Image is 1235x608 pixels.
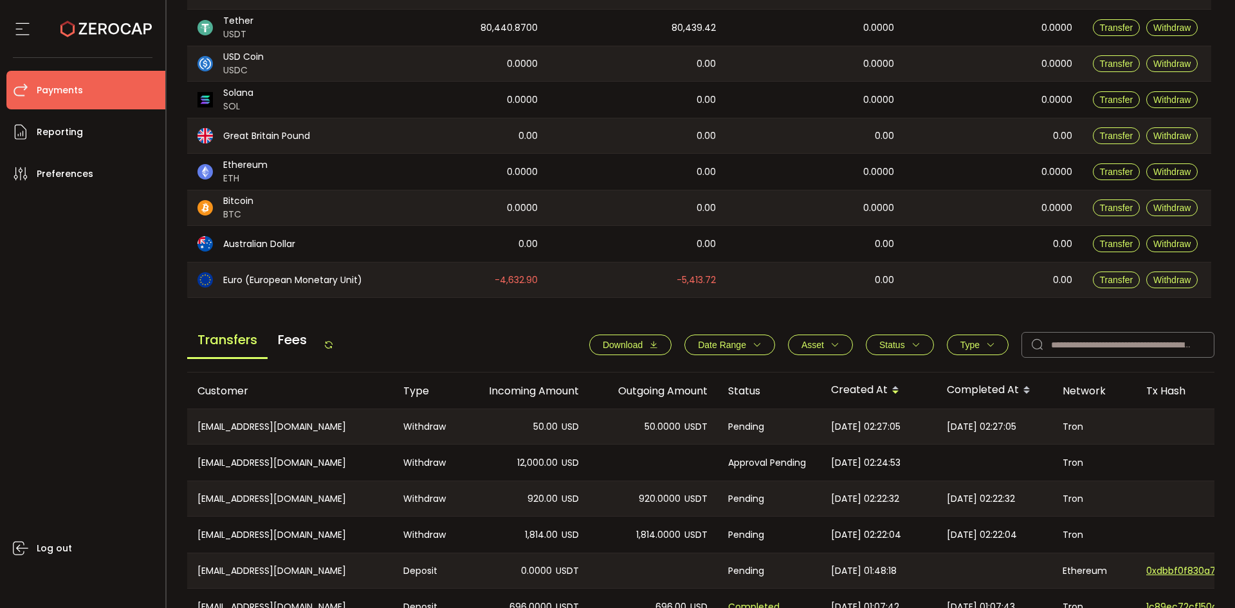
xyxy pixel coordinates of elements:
span: Date Range [698,340,746,350]
button: Status [866,335,934,355]
span: 0.0000 [863,57,894,71]
span: Transfer [1100,23,1133,33]
img: usdc_portfolio.svg [197,56,213,71]
span: 0.00 [697,237,716,252]
span: Reporting [37,123,83,142]
span: 0.0000 [863,201,894,216]
div: Network [1052,383,1136,398]
button: Transfer [1093,19,1140,36]
button: Date Range [684,335,775,355]
div: Withdraw [393,409,461,444]
span: 0.0000 [507,57,538,71]
button: Type [947,335,1009,355]
span: 0.00 [875,273,894,288]
span: 0.0000 [1041,165,1072,180]
span: USDT [684,492,708,506]
span: Transfer [1100,95,1133,105]
span: 0.0000 [507,201,538,216]
span: ETH [223,172,268,185]
button: Transfer [1093,272,1140,288]
span: 0.0000 [863,165,894,180]
span: Transfer [1100,203,1133,213]
div: Tron [1052,445,1136,481]
button: Transfer [1093,91,1140,108]
span: 0.00 [875,129,894,143]
span: Fees [268,322,317,357]
button: Download [589,335,672,355]
span: [DATE] 02:24:53 [831,456,901,470]
div: Created At [821,380,937,401]
span: 0.0000 [1041,57,1072,71]
span: USD [562,419,579,434]
span: Transfer [1100,59,1133,69]
span: -4,632.90 [495,273,538,288]
span: Transfers [187,322,268,359]
div: Ethereum [1052,553,1136,588]
span: Australian Dollar [223,237,295,251]
span: 0.00 [697,165,716,180]
button: Withdraw [1146,163,1198,180]
span: 0.00 [697,129,716,143]
span: Withdraw [1153,239,1191,249]
button: Transfer [1093,127,1140,144]
span: Pending [728,528,764,542]
span: Pending [728,564,764,578]
div: Incoming Amount [461,383,589,398]
div: [EMAIL_ADDRESS][DOMAIN_NAME] [187,409,393,444]
img: eur_portfolio.svg [197,272,213,288]
span: Tether [223,14,253,28]
span: Solana [223,86,253,100]
span: [DATE] 02:22:04 [831,528,901,542]
img: gbp_portfolio.svg [197,128,213,143]
span: Withdraw [1153,167,1191,177]
button: Withdraw [1146,55,1198,72]
button: Asset [788,335,853,355]
div: Tron [1052,517,1136,553]
div: Withdraw [393,517,461,553]
button: Withdraw [1146,235,1198,252]
span: Preferences [37,165,93,183]
span: Payments [37,81,83,100]
span: 50.00 [533,419,558,434]
span: Approval Pending [728,456,806,470]
div: Completed At [937,380,1052,401]
span: USD [562,492,579,506]
img: usdt_portfolio.svg [197,20,213,35]
button: Transfer [1093,163,1140,180]
span: 0.00 [1053,237,1072,252]
span: 80,440.8700 [480,21,538,35]
span: 1,814.0000 [636,528,681,542]
span: Withdraw [1153,131,1191,141]
span: [DATE] 02:22:04 [947,528,1017,542]
button: Withdraw [1146,272,1198,288]
span: Euro (European Monetary Unit) [223,273,362,287]
span: SOL [223,100,253,113]
span: 0.00 [1053,273,1072,288]
span: USDT [684,419,708,434]
span: [DATE] 02:27:05 [947,419,1016,434]
div: Tron [1052,409,1136,444]
span: 0.0000 [1041,201,1072,216]
span: Pending [728,492,764,506]
span: 920.0000 [639,492,681,506]
span: Transfer [1100,131,1133,141]
span: Great Britain Pound [223,129,310,143]
img: aud_portfolio.svg [197,236,213,252]
span: 0.00 [1053,129,1072,143]
span: 0.00 [697,93,716,107]
span: 1,814.00 [525,528,558,542]
img: eth_portfolio.svg [197,164,213,180]
button: Transfer [1093,199,1140,216]
span: BTC [223,208,253,221]
img: btc_portfolio.svg [197,200,213,216]
span: Withdraw [1153,203,1191,213]
span: USDC [223,64,264,77]
span: Withdraw [1153,23,1191,33]
span: Transfer [1100,239,1133,249]
span: 0.00 [697,57,716,71]
span: 0.00 [518,129,538,143]
span: USD [562,456,579,470]
div: Tron [1052,481,1136,516]
span: Type [960,340,980,350]
span: 0.0000 [507,165,538,180]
